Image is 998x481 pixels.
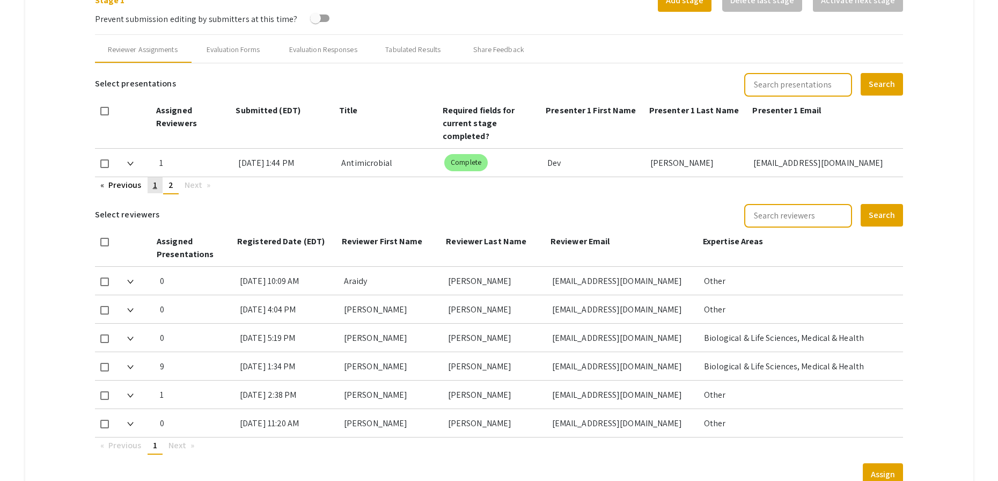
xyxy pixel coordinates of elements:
[153,440,157,451] span: 1
[444,154,488,171] mat-chip: Complete
[546,105,636,116] span: Presenter 1 First Name
[108,44,178,55] div: Reviewer Assignments
[704,324,895,352] div: Biological & Life Sciences, Medical & Health Sciences, Other
[448,409,544,437] div: [PERSON_NAME]
[342,236,423,247] span: Reviewer First Name
[127,280,134,284] img: Expand arrow
[344,267,439,295] div: Araidy
[448,352,544,380] div: [PERSON_NAME]
[552,381,695,409] div: [EMAIL_ADDRESS][DOMAIN_NAME]
[704,381,895,409] div: Other
[168,179,173,191] span: 2
[95,203,160,227] h6: Select reviewers
[344,295,439,323] div: [PERSON_NAME]
[127,393,134,398] img: Expand arrow
[160,295,231,323] div: 0
[344,324,439,352] div: [PERSON_NAME]
[552,267,695,295] div: [EMAIL_ADDRESS][DOMAIN_NAME]
[446,236,526,247] span: Reviewer Last Name
[650,149,745,177] div: [PERSON_NAME]
[704,267,895,295] div: Other
[95,72,176,96] h6: Select presentations
[240,295,335,323] div: [DATE] 4:04 PM
[861,204,903,227] button: Search
[168,440,186,451] span: Next
[344,409,439,437] div: [PERSON_NAME]
[95,438,904,455] ul: Pagination
[448,381,544,409] div: [PERSON_NAME]
[547,149,642,177] div: Dev
[240,381,335,409] div: [DATE] 2:38 PM
[552,295,695,323] div: [EMAIL_ADDRESS][DOMAIN_NAME]
[95,177,147,193] a: Previous page
[551,236,610,247] span: Reviewer Email
[448,267,544,295] div: [PERSON_NAME]
[443,105,515,142] span: Required fields for current stage completed?
[160,352,231,380] div: 9
[127,308,134,312] img: Expand arrow
[160,409,231,437] div: 0
[704,409,895,437] div: Other
[385,44,441,55] div: Tabulated Results
[236,105,300,116] span: Submitted (EDT)
[207,44,260,55] div: Evaluation Forms
[127,337,134,341] img: Expand arrow
[108,440,142,451] span: Previous
[448,324,544,352] div: [PERSON_NAME]
[753,149,895,177] div: [EMAIL_ADDRESS][DOMAIN_NAME]
[704,295,895,323] div: Other
[156,105,197,129] span: Assigned Reviewers
[552,409,695,437] div: [EMAIL_ADDRESS][DOMAIN_NAME]
[473,44,524,55] div: Share Feedback
[240,267,335,295] div: [DATE] 10:09 AM
[160,267,231,295] div: 0
[238,149,333,177] div: [DATE] 1:44 PM
[341,149,436,177] div: Antimicrobial Resistance: Exploration of the YscF Protein Type 3 Needle-System using Artificial I...
[552,352,695,380] div: [EMAIL_ADDRESS][DOMAIN_NAME]
[448,295,544,323] div: [PERSON_NAME]
[744,73,852,97] input: Search presentations
[861,73,903,96] button: Search
[160,324,231,352] div: 0
[127,162,134,166] img: Expand arrow
[240,324,335,352] div: [DATE] 5:19 PM
[157,236,214,260] span: Assigned Presentations
[344,381,439,409] div: [PERSON_NAME]
[649,105,739,116] span: Presenter 1 Last Name
[8,433,46,473] iframe: Chat
[703,236,764,247] span: Expertise Areas
[752,105,821,116] span: Presenter 1 Email
[153,179,157,191] span: 1
[704,352,895,380] div: Biological & Life Sciences, Medical & Health Sciences, Other
[159,149,230,177] div: 1
[240,352,335,380] div: [DATE] 1:34 PM
[339,105,358,116] span: Title
[237,236,325,247] span: Registered Date (EDT)
[185,179,202,191] span: Next
[289,44,357,55] div: Evaluation Responses
[95,177,904,194] ul: Pagination
[95,13,297,25] span: Prevent submission editing by submitters at this time?
[127,422,134,426] img: Expand arrow
[240,409,335,437] div: [DATE] 11:20 AM
[744,204,852,228] input: Search reviewers
[552,324,695,352] div: [EMAIL_ADDRESS][DOMAIN_NAME]
[127,365,134,369] img: Expand arrow
[160,381,231,409] div: 1
[344,352,439,380] div: [PERSON_NAME]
